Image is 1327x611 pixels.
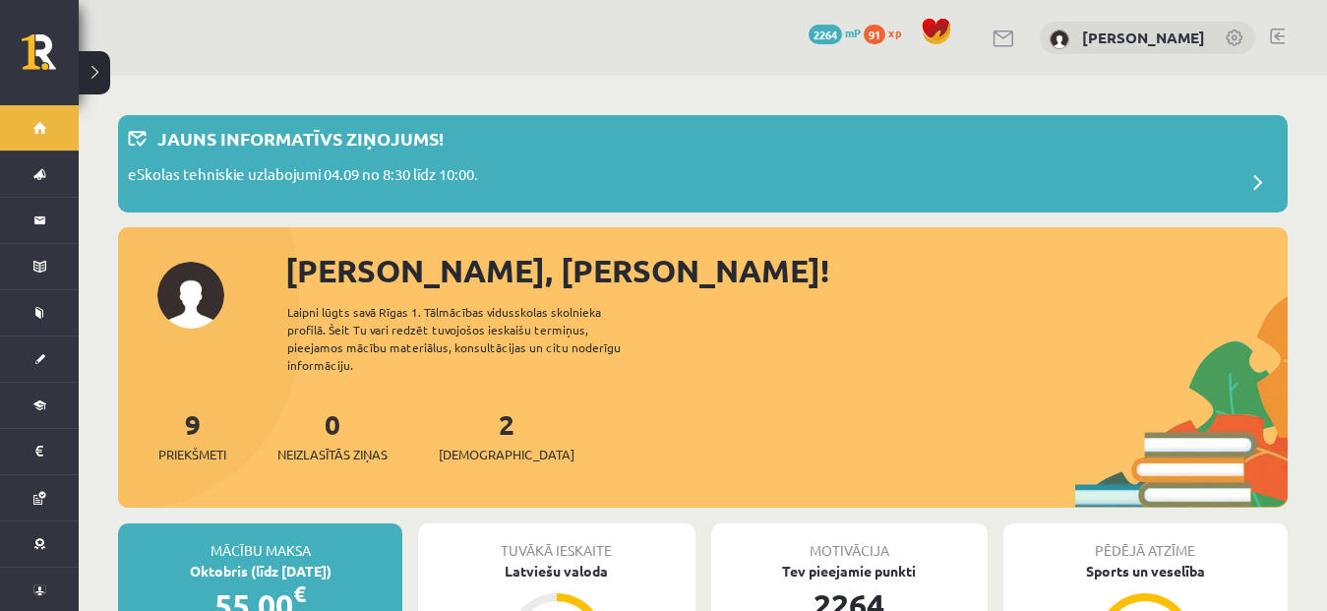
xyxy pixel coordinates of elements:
[1003,561,1288,581] div: Sports un veselība
[711,561,988,581] div: Tev pieejamie punkti
[158,445,226,464] span: Priekšmeti
[277,445,388,464] span: Neizlasītās ziņas
[864,25,911,40] a: 91 xp
[1082,28,1205,47] a: [PERSON_NAME]
[418,523,694,561] div: Tuvākā ieskaite
[157,125,444,152] p: Jauns informatīvs ziņojums!
[287,303,655,374] div: Laipni lūgts savā Rīgas 1. Tālmācības vidusskolas skolnieka profilā. Šeit Tu vari redzēt tuvojošo...
[864,25,885,44] span: 91
[439,406,574,464] a: 2[DEMOGRAPHIC_DATA]
[128,163,478,191] p: eSkolas tehniskie uzlabojumi 04.09 no 8:30 līdz 10:00.
[845,25,861,40] span: mP
[1050,30,1069,49] img: Linda Zemīte
[285,247,1288,294] div: [PERSON_NAME], [PERSON_NAME]!
[888,25,901,40] span: xp
[809,25,842,44] span: 2264
[118,561,402,581] div: Oktobris (līdz [DATE])
[128,125,1278,203] a: Jauns informatīvs ziņojums! eSkolas tehniskie uzlabojumi 04.09 no 8:30 līdz 10:00.
[1003,523,1288,561] div: Pēdējā atzīme
[158,406,226,464] a: 9Priekšmeti
[277,406,388,464] a: 0Neizlasītās ziņas
[439,445,574,464] span: [DEMOGRAPHIC_DATA]
[809,25,861,40] a: 2264 mP
[293,580,306,608] span: €
[711,523,988,561] div: Motivācija
[22,34,79,84] a: Rīgas 1. Tālmācības vidusskola
[418,561,694,581] div: Latviešu valoda
[118,523,402,561] div: Mācību maksa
